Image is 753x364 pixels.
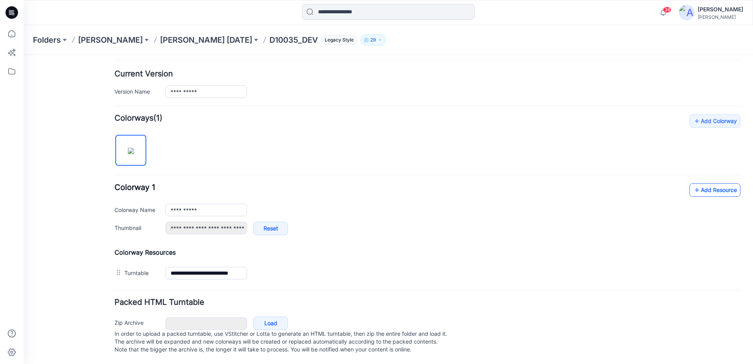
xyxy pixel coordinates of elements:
label: Turntable [101,214,134,222]
span: Legacy Style [321,35,357,45]
a: [PERSON_NAME] [DATE] [160,34,252,45]
img: avatar [679,5,695,20]
label: Thumbnail [91,168,134,177]
span: Colorway 1 [91,128,132,137]
img: eyJhbGciOiJIUzI1NiIsImtpZCI6IjAiLCJzbHQiOiJzZXMiLCJ0eXAiOiJKV1QifQ.eyJkYXRhIjp7InR5cGUiOiJzdG9yYW... [104,93,111,99]
strong: Colorways [91,58,130,68]
button: 29 [360,34,386,45]
label: Zip Archive [91,263,134,272]
p: D10035_DEV [269,34,318,45]
h4: Packed HTML Turntable [91,244,717,251]
h4: Colorway Resources [91,194,717,201]
div: [PERSON_NAME] [698,14,743,20]
p: 29 [370,36,376,44]
a: Folders [33,34,61,45]
a: Add Colorway [666,60,717,73]
a: [PERSON_NAME] [78,34,143,45]
span: (1) [130,58,139,68]
span: 36 [663,7,671,13]
button: Legacy Style [318,34,357,45]
label: Colorway Name [91,150,134,159]
p: In order to upload a packed turntable, use VStitcher or Lotta to generate an HTML turntable, then... [91,275,717,299]
a: Add Resource [666,129,717,142]
a: Load [230,262,264,275]
div: [PERSON_NAME] [698,5,743,14]
iframe: edit-style [24,55,753,364]
a: Reset [230,167,264,180]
